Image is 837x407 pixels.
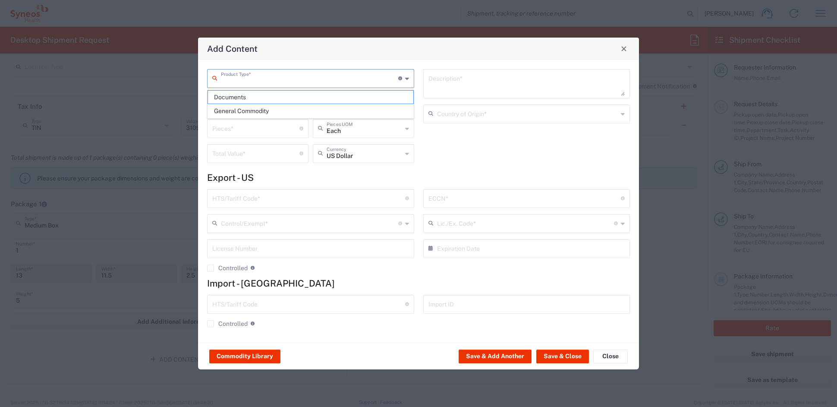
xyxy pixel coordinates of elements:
[207,42,258,55] h4: Add Content
[207,265,248,271] label: Controlled
[208,104,413,118] span: General Commodity
[207,320,248,327] label: Controlled
[207,278,630,289] h4: Import - [GEOGRAPHIC_DATA]
[459,350,532,363] button: Save & Add Another
[209,350,280,363] button: Commodity Library
[536,350,589,363] button: Save & Close
[207,172,630,183] h4: Export - US
[593,350,628,363] button: Close
[208,91,413,104] span: Documents
[618,43,630,55] button: Close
